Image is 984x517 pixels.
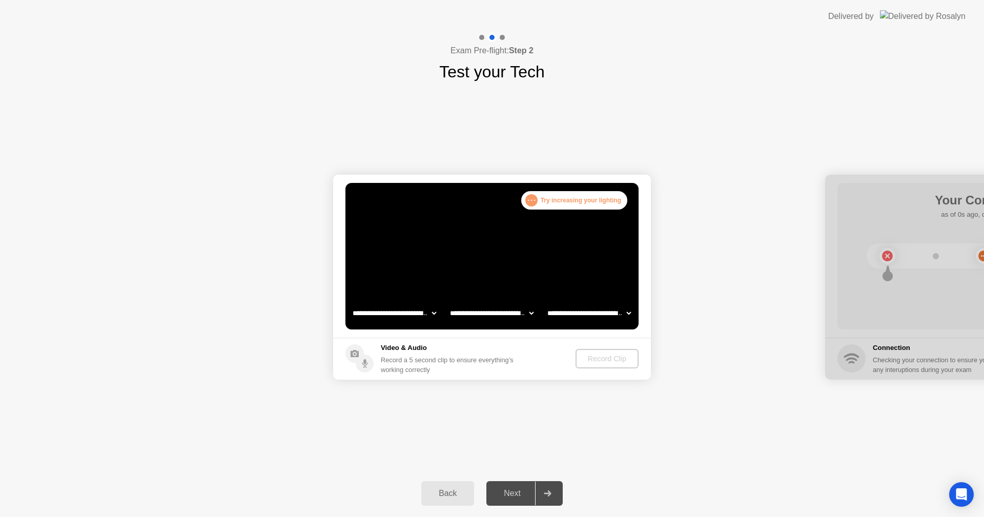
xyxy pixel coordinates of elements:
div: Record Clip [580,355,634,363]
button: Record Clip [576,349,639,368]
div: Back [424,489,471,498]
select: Available microphones [545,303,633,323]
select: Available speakers [448,303,536,323]
b: Step 2 [509,46,534,55]
select: Available cameras [351,303,438,323]
div: . . . [525,194,538,206]
div: Record a 5 second clip to ensure everything’s working correctly [381,355,518,375]
div: Open Intercom Messenger [949,482,974,507]
h5: Video & Audio [381,343,518,353]
button: Next [486,481,563,506]
h4: Exam Pre-flight: [450,45,534,57]
img: Delivered by Rosalyn [880,10,966,22]
div: Next [489,489,535,498]
div: Delivered by [828,10,874,23]
div: Try increasing your lighting [521,191,627,210]
h1: Test your Tech [439,59,545,84]
button: Back [421,481,474,506]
